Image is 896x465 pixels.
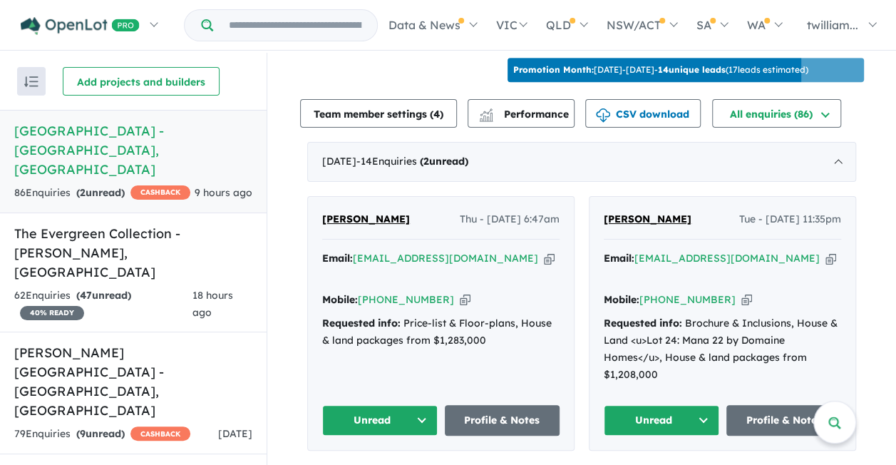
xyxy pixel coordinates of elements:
[80,186,86,199] span: 2
[358,293,454,306] a: [PHONE_NUMBER]
[712,99,841,128] button: All enquiries (86)
[433,108,440,121] span: 4
[14,121,252,179] h5: [GEOGRAPHIC_DATA] - [GEOGRAPHIC_DATA] , [GEOGRAPHIC_DATA]
[604,213,691,225] span: [PERSON_NAME]
[604,405,719,436] button: Unread
[322,405,438,436] button: Unread
[825,251,836,266] button: Copy
[513,64,594,75] b: Promotion Month:
[76,186,125,199] strong: ( unread)
[726,405,842,436] a: Profile & Notes
[130,426,190,441] span: CASHBACK
[14,287,192,322] div: 62 Enquir ies
[460,211,560,228] span: Thu - [DATE] 6:47am
[658,64,726,75] b: 14 unique leads
[353,252,538,265] a: [EMAIL_ADDRESS][DOMAIN_NAME]
[544,251,555,266] button: Copy
[14,185,190,202] div: 86 Enquir ies
[423,155,429,168] span: 2
[307,142,856,182] div: [DATE]
[21,17,140,35] img: Openlot PRO Logo White
[634,252,820,265] a: [EMAIL_ADDRESS][DOMAIN_NAME]
[639,293,736,306] a: [PHONE_NUMBER]
[130,185,190,200] span: CASHBACK
[322,213,410,225] span: [PERSON_NAME]
[80,427,86,440] span: 9
[468,99,575,128] button: Performance
[24,76,38,87] img: sort.svg
[460,292,470,307] button: Copy
[604,252,634,265] strong: Email:
[420,155,468,168] strong: ( unread)
[807,18,858,32] span: twilliam...
[216,10,374,41] input: Try estate name, suburb, builder or developer
[479,113,493,122] img: bar-chart.svg
[218,427,252,440] span: [DATE]
[192,289,233,319] span: 18 hours ago
[195,186,252,199] span: 9 hours ago
[356,155,468,168] span: - 14 Enquir ies
[76,427,125,440] strong: ( unread)
[739,211,841,228] span: Tue - [DATE] 11:35pm
[322,317,401,329] strong: Requested info:
[604,293,639,306] strong: Mobile:
[513,63,808,76] p: [DATE] - [DATE] - ( 17 leads estimated)
[14,224,252,282] h5: The Evergreen Collection - [PERSON_NAME] , [GEOGRAPHIC_DATA]
[585,99,701,128] button: CSV download
[604,315,841,383] div: Brochure & Inclusions, House & Land <u>Lot 24: Mana 22 by Domaine Homes</u>, House & land package...
[481,108,569,121] span: Performance
[80,289,92,302] span: 47
[604,211,691,228] a: [PERSON_NAME]
[300,99,457,128] button: Team member settings (4)
[741,292,752,307] button: Copy
[76,289,131,302] strong: ( unread)
[20,306,84,320] span: 40 % READY
[63,67,220,96] button: Add projects and builders
[14,343,252,420] h5: [PERSON_NAME][GEOGRAPHIC_DATA] - [GEOGRAPHIC_DATA] , [GEOGRAPHIC_DATA]
[480,108,493,116] img: line-chart.svg
[14,426,190,443] div: 79 Enquir ies
[322,252,353,265] strong: Email:
[604,317,682,329] strong: Requested info:
[322,315,560,349] div: Price-list & Floor-plans, House & land packages from $1,283,000
[445,405,560,436] a: Profile & Notes
[322,293,358,306] strong: Mobile:
[596,108,610,123] img: download icon
[322,211,410,228] a: [PERSON_NAME]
